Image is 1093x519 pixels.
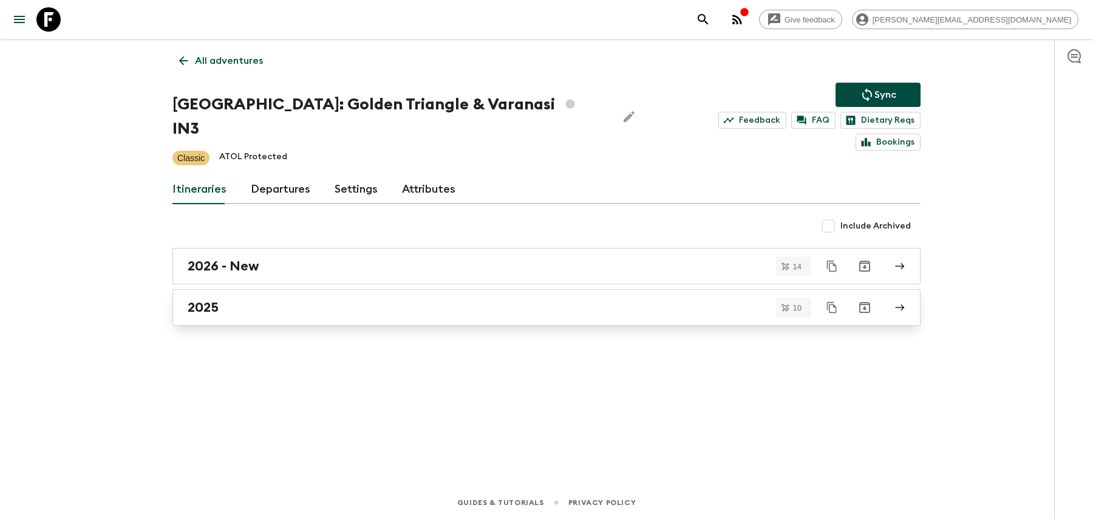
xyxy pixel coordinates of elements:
[568,496,636,509] a: Privacy Policy
[853,295,877,320] button: Archive
[852,10,1078,29] div: [PERSON_NAME][EMAIL_ADDRESS][DOMAIN_NAME]
[177,152,205,164] p: Classic
[874,88,896,102] p: Sync
[836,83,921,107] button: Sync adventure departures to the booking engine
[172,289,921,326] a: 2025
[457,496,544,509] a: Guides & Tutorials
[840,112,921,129] a: Dietary Reqs
[7,7,32,32] button: menu
[172,248,921,284] a: 2026 - New
[172,175,226,204] a: Itineraries
[778,15,842,24] span: Give feedback
[219,151,287,165] p: ATOL Protected
[853,254,877,278] button: Archive
[188,258,259,274] h2: 2026 - New
[856,134,921,151] a: Bookings
[840,220,911,232] span: Include Archived
[691,7,715,32] button: search adventures
[791,112,836,129] a: FAQ
[718,112,786,129] a: Feedback
[821,255,843,277] button: Duplicate
[402,175,455,204] a: Attributes
[866,15,1078,24] span: [PERSON_NAME][EMAIL_ADDRESS][DOMAIN_NAME]
[172,49,270,73] a: All adventures
[786,304,809,312] span: 10
[759,10,842,29] a: Give feedback
[188,300,219,315] h2: 2025
[251,175,310,204] a: Departures
[195,53,263,68] p: All adventures
[335,175,378,204] a: Settings
[786,263,809,270] span: 14
[172,92,607,141] h1: [GEOGRAPHIC_DATA]: Golden Triangle & Varanasi IN3
[617,92,641,141] button: Edit Adventure Title
[821,297,843,318] button: Duplicate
